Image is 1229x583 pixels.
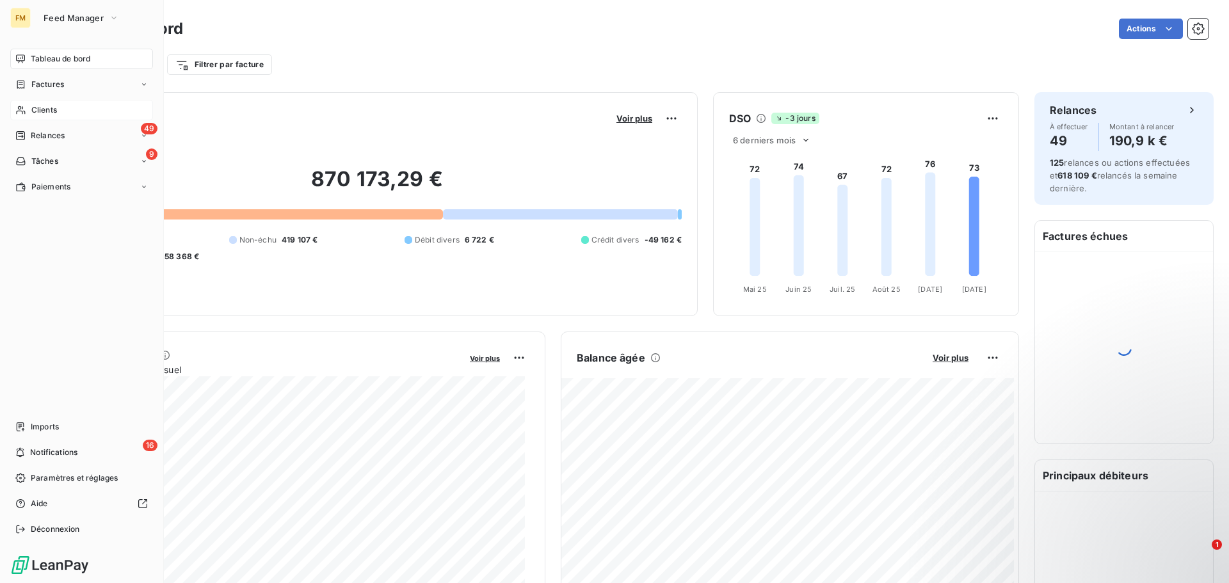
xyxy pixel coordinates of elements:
span: Imports [31,421,59,433]
span: 1 [1212,539,1222,550]
iframe: Intercom notifications message [973,459,1229,548]
span: Paiements [31,181,70,193]
span: Débit divers [415,234,460,246]
span: Tableau de bord [31,53,90,65]
a: Aide [10,493,153,514]
span: -49 162 € [645,234,682,246]
span: 6 derniers mois [733,135,796,145]
span: Relances [31,130,65,141]
button: Voir plus [466,352,504,363]
img: Logo LeanPay [10,555,90,575]
h6: DSO [729,111,751,126]
span: relances ou actions effectuées et relancés la semaine dernière. [1050,157,1190,193]
span: 49 [141,123,157,134]
tspan: Mai 25 [743,285,767,294]
span: Déconnexion [31,523,80,535]
span: 419 107 € [282,234,317,246]
tspan: [DATE] [918,285,942,294]
button: Filtrer par facture [167,54,272,75]
span: -58 368 € [161,251,199,262]
button: Actions [1119,19,1183,39]
div: FM [10,8,31,28]
span: Voir plus [470,354,500,363]
span: Factures [31,79,64,90]
span: 6 722 € [465,234,494,246]
span: 9 [146,148,157,160]
span: 125 [1050,157,1064,168]
span: Voir plus [616,113,652,124]
span: Non-échu [239,234,277,246]
button: Voir plus [613,113,656,124]
span: À effectuer [1050,123,1088,131]
h4: 49 [1050,131,1088,151]
span: Notifications [30,447,77,458]
span: Chiffre d'affaires mensuel [72,363,461,376]
span: Aide [31,498,48,509]
span: Voir plus [933,353,968,363]
span: 16 [143,440,157,451]
h4: 190,9 k € [1109,131,1175,151]
tspan: Août 25 [872,285,901,294]
tspan: Juil. 25 [830,285,855,294]
tspan: Juin 25 [785,285,812,294]
span: Feed Manager [44,13,104,23]
h6: Balance âgée [577,350,645,365]
span: Tâches [31,156,58,167]
h2: 870 173,29 € [72,166,682,205]
span: Crédit divers [591,234,639,246]
span: 618 109 € [1057,170,1096,180]
iframe: Intercom live chat [1185,539,1216,570]
h6: Factures échues [1035,221,1213,252]
span: Clients [31,104,57,116]
span: Montant à relancer [1109,123,1175,131]
span: -3 jours [771,113,819,124]
h6: Relances [1050,102,1096,118]
tspan: [DATE] [962,285,986,294]
span: Paramètres et réglages [31,472,118,484]
button: Voir plus [929,352,972,363]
